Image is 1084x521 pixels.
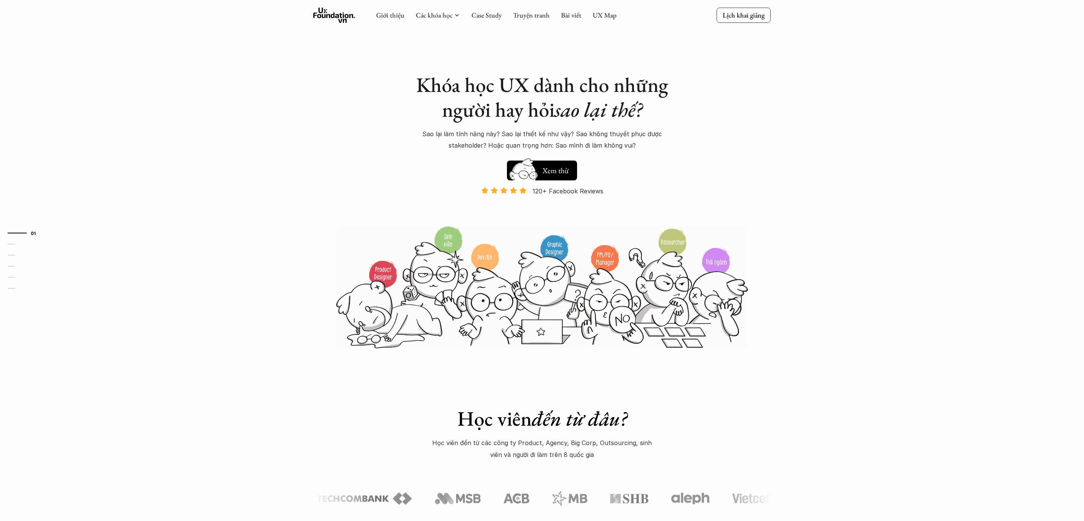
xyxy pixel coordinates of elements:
a: Lịch khai giảng [717,8,771,23]
a: Bài viết [561,11,581,19]
a: Case Study [471,11,502,19]
a: Giới thiệu [376,11,404,19]
p: Học viên đến từ các công ty Product, Agency, Big Corp, Outsourcing, sinh viên và người đi làm trê... [428,437,656,460]
strong: 01 [31,230,36,235]
h1: Học viên [409,406,675,431]
h5: Xem thử [541,165,569,176]
a: Các khóa học [416,11,452,19]
em: sao lại thế? [555,96,642,123]
a: 120+ Facebook Reviews [474,187,610,225]
p: 120+ Facebook Reviews [532,185,603,197]
p: Lịch khai giảng [723,11,765,19]
a: Xem thử [507,157,577,180]
a: Truyện tranh [513,11,550,19]
a: UX Map [593,11,617,19]
a: 01 [8,228,44,238]
em: đến từ đâu? [532,405,627,432]
p: Sao lại làm tính năng này? Sao lại thiết kế như vậy? Sao không thuyết phục được stakeholder? Hoặc... [409,128,675,151]
h1: Khóa học UX dành cho những người hay hỏi [409,72,675,122]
